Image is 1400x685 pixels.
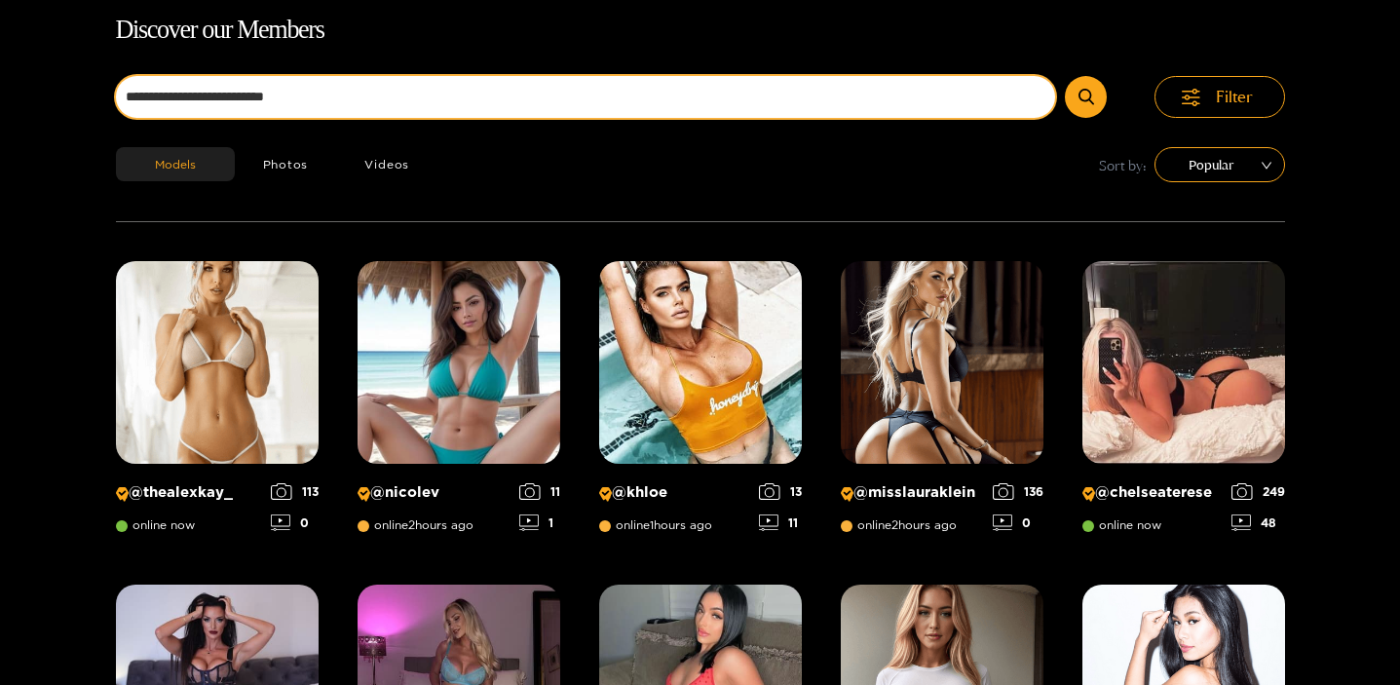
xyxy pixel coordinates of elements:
div: 136 [993,483,1043,500]
div: 0 [993,514,1043,531]
div: 48 [1231,514,1285,531]
a: Creator Profile Image: nicolev@nicolevonline2hours ago111 [358,261,560,546]
span: online now [116,518,195,532]
span: Filter [1216,86,1253,108]
div: 11 [759,514,802,531]
img: Creator Profile Image: chelseaterese [1082,261,1285,464]
button: Photos [235,147,337,181]
div: 11 [519,483,560,500]
button: Models [116,147,235,181]
button: Filter [1154,76,1285,118]
button: Submit Search [1065,76,1107,118]
p: @ thealexkay_ [116,483,261,502]
a: Creator Profile Image: thealexkay_@thealexkay_online now1130 [116,261,319,546]
p: @ nicolev [358,483,510,502]
div: 249 [1231,483,1285,500]
img: Creator Profile Image: nicolev [358,261,560,464]
div: 113 [271,483,319,500]
img: Creator Profile Image: misslauraklein [841,261,1043,464]
span: Sort by: [1099,154,1147,176]
p: @ misslauraklein [841,483,983,502]
img: Creator Profile Image: thealexkay_ [116,261,319,464]
div: 1 [519,514,560,531]
a: Creator Profile Image: chelseaterese@chelseatereseonline now24948 [1082,261,1285,546]
span: online 1 hours ago [599,518,712,532]
p: @ khloe [599,483,749,502]
div: 0 [271,514,319,531]
button: Videos [336,147,437,181]
h1: Discover our Members [116,10,1285,51]
div: sort [1154,147,1285,182]
span: online now [1082,518,1161,532]
span: online 2 hours ago [841,518,957,532]
p: @ chelseaterese [1082,483,1222,502]
a: Creator Profile Image: khloe@khloeonline1hours ago1311 [599,261,802,546]
div: 13 [759,483,802,500]
span: online 2 hours ago [358,518,473,532]
a: Creator Profile Image: misslauraklein@misslaurakleinonline2hours ago1360 [841,261,1043,546]
img: Creator Profile Image: khloe [599,261,802,464]
span: Popular [1169,150,1270,179]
